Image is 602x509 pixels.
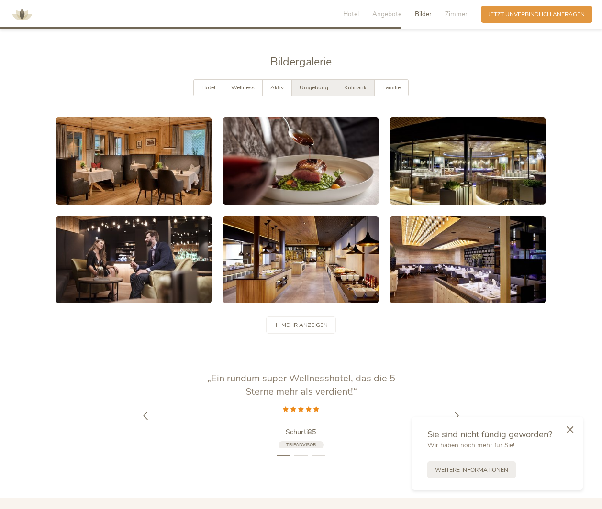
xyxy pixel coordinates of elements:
span: Schurti85 [286,427,316,437]
span: Kulinarik [344,84,367,91]
span: Hotel [201,84,215,91]
a: Weitere Informationen [427,461,516,478]
span: mehr anzeigen [281,321,328,329]
span: Aktiv [270,84,284,91]
span: Hotel [343,10,359,19]
span: Bildergalerie [270,54,332,69]
span: Wir haben noch mehr für Sie! [427,441,514,450]
span: „Ein rundum super Wellnesshotel, das die 5 Sterne mehr als verdient!“ [207,372,395,398]
span: Sie sind nicht fündig geworden? [427,428,552,440]
span: Tripadvisor [286,442,316,448]
span: Bilder [415,10,432,19]
span: Weitere Informationen [435,466,508,474]
a: Tripadvisor [279,441,324,449]
span: Wellness [231,84,255,91]
span: Umgebung [300,84,328,91]
span: Zimmer [445,10,468,19]
span: Familie [382,84,401,91]
a: AMONTI & LUNARIS Wellnessresort [8,11,36,17]
a: Schurti85 [205,427,397,437]
span: Jetzt unverbindlich anfragen [489,11,585,19]
span: Angebote [372,10,401,19]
